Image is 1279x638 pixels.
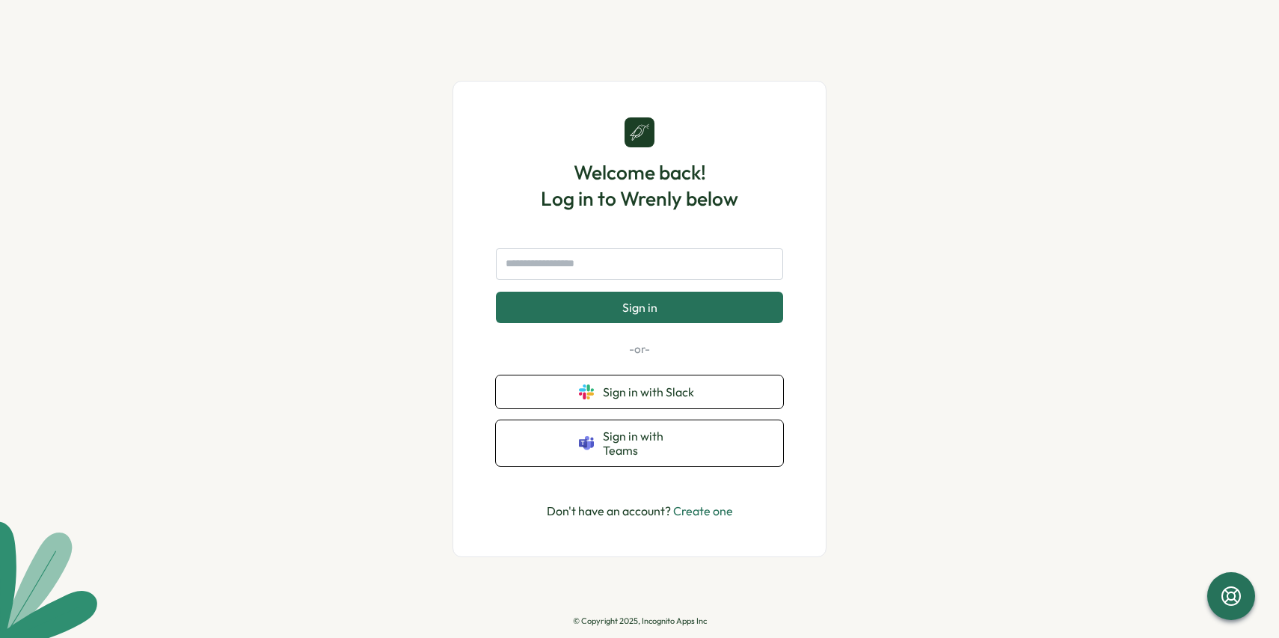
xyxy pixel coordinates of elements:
[573,616,707,626] p: © Copyright 2025, Incognito Apps Inc
[622,301,657,314] span: Sign in
[603,429,700,457] span: Sign in with Teams
[496,292,783,323] button: Sign in
[673,503,733,518] a: Create one
[541,159,738,212] h1: Welcome back! Log in to Wrenly below
[547,502,733,521] p: Don't have an account?
[603,385,700,399] span: Sign in with Slack
[496,375,783,408] button: Sign in with Slack
[496,341,783,358] p: -or-
[496,420,783,466] button: Sign in with Teams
